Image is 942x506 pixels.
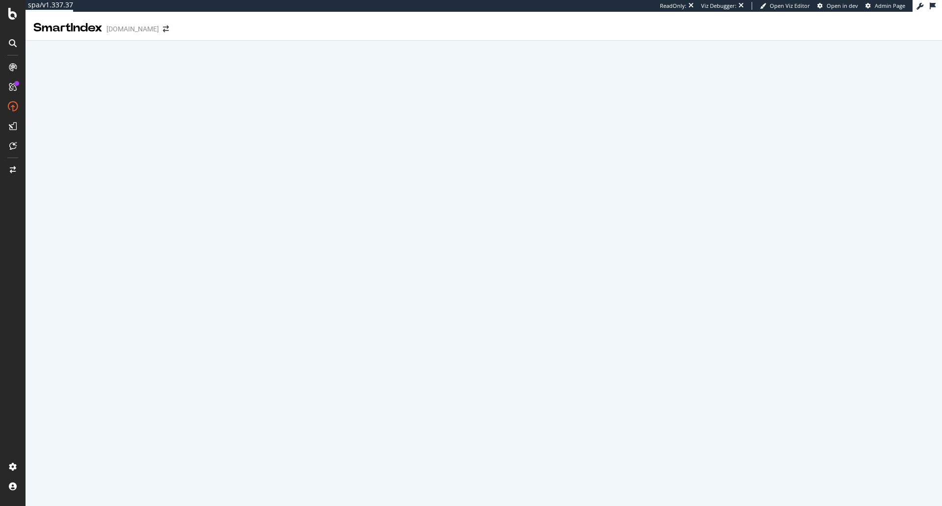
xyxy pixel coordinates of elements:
div: SmartIndex [33,20,103,36]
div: arrow-right-arrow-left [163,26,169,32]
div: Viz Debugger: [701,2,736,10]
span: Open Viz Editor [770,2,810,9]
a: Admin Page [865,2,905,10]
a: Open Viz Editor [760,2,810,10]
a: Open in dev [817,2,858,10]
div: ReadOnly: [660,2,686,10]
span: Admin Page [875,2,905,9]
span: Open in dev [827,2,858,9]
div: [DOMAIN_NAME] [106,24,159,34]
